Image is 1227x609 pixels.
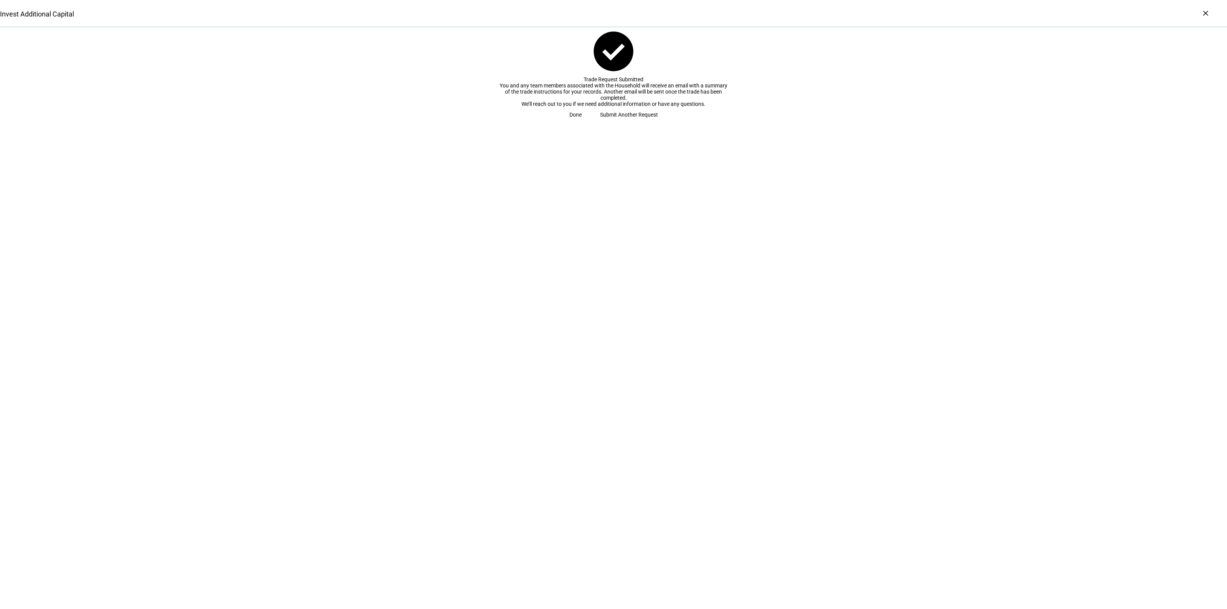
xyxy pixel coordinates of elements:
button: Done [560,107,591,122]
span: Done [569,107,582,122]
mat-icon: check_circle [590,28,637,75]
div: Trade Request Submitted [498,76,729,82]
div: We’ll reach out to you if we need additional information or have any questions. [498,101,729,107]
button: Submit Another Request [591,107,667,122]
div: × [1199,7,1212,19]
span: Submit Another Request [600,107,658,122]
div: You and any team members associated with the Household will receive an email with a summary of th... [498,82,729,101]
